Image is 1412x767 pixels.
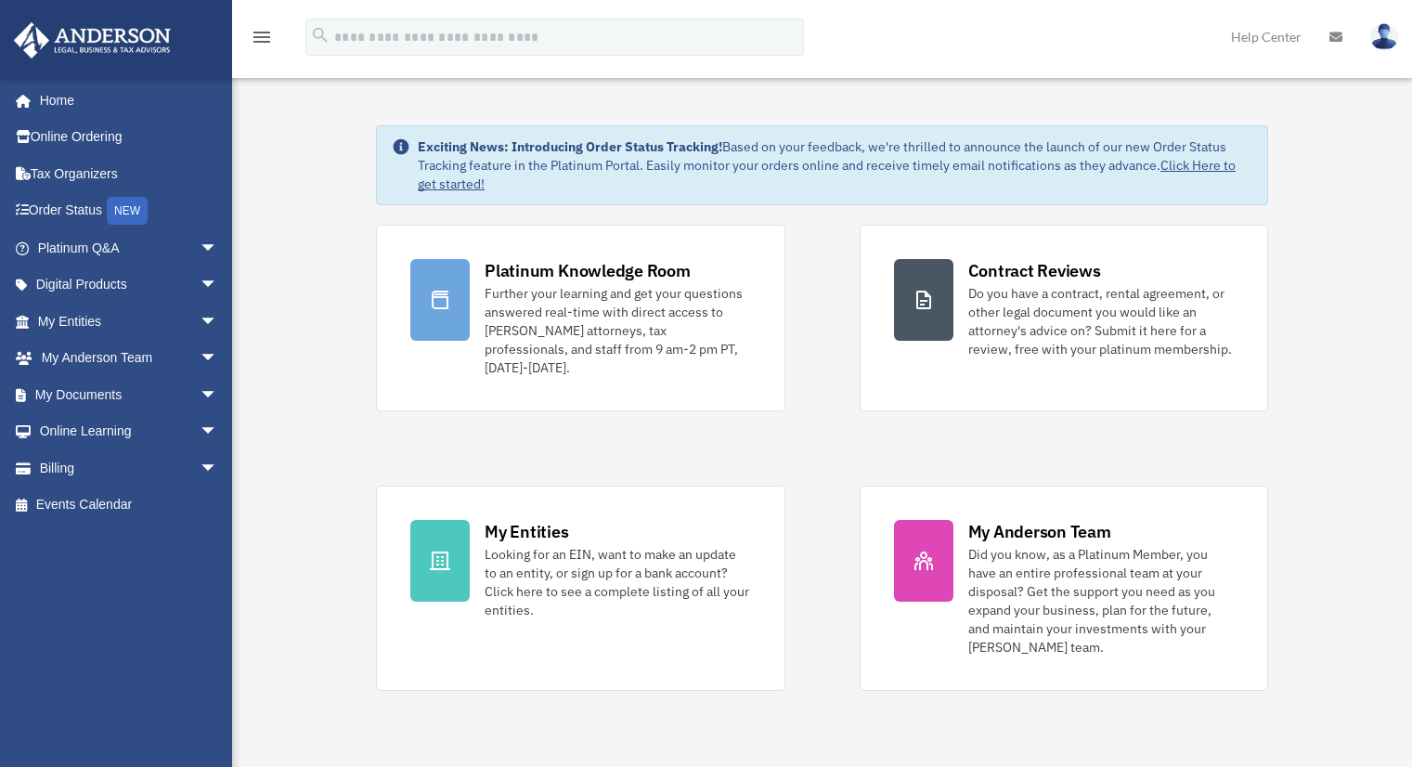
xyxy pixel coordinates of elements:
[13,487,246,524] a: Events Calendar
[13,303,246,340] a: My Entitiesarrow_drop_down
[107,197,148,225] div: NEW
[13,266,246,304] a: Digital Productsarrow_drop_down
[13,192,246,230] a: Order StatusNEW
[13,449,246,487] a: Billingarrow_drop_down
[968,520,1111,543] div: My Anderson Team
[251,26,273,48] i: menu
[200,303,237,341] span: arrow_drop_down
[968,259,1101,282] div: Contract Reviews
[860,225,1268,411] a: Contract Reviews Do you have a contract, rental agreement, or other legal document you would like...
[485,545,750,619] div: Looking for an EIN, want to make an update to an entity, or sign up for a bank account? Click her...
[200,229,237,267] span: arrow_drop_down
[13,119,246,156] a: Online Ordering
[13,155,246,192] a: Tax Organizers
[200,266,237,305] span: arrow_drop_down
[13,413,246,450] a: Online Learningarrow_drop_down
[8,22,176,58] img: Anderson Advisors Platinum Portal
[1370,23,1398,50] img: User Pic
[310,25,330,45] i: search
[376,486,784,691] a: My Entities Looking for an EIN, want to make an update to an entity, or sign up for a bank accoun...
[251,32,273,48] a: menu
[200,376,237,414] span: arrow_drop_down
[485,520,568,543] div: My Entities
[968,545,1234,656] div: Did you know, as a Platinum Member, you have an entire professional team at your disposal? Get th...
[13,340,246,377] a: My Anderson Teamarrow_drop_down
[376,225,784,411] a: Platinum Knowledge Room Further your learning and get your questions answered real-time with dire...
[200,413,237,451] span: arrow_drop_down
[13,376,246,413] a: My Documentsarrow_drop_down
[418,157,1236,192] a: Click Here to get started!
[13,82,237,119] a: Home
[200,340,237,378] span: arrow_drop_down
[200,449,237,487] span: arrow_drop_down
[13,229,246,266] a: Platinum Q&Aarrow_drop_down
[968,284,1234,358] div: Do you have a contract, rental agreement, or other legal document you would like an attorney's ad...
[860,486,1268,691] a: My Anderson Team Did you know, as a Platinum Member, you have an entire professional team at your...
[485,284,750,377] div: Further your learning and get your questions answered real-time with direct access to [PERSON_NAM...
[418,138,722,155] strong: Exciting News: Introducing Order Status Tracking!
[418,137,1252,193] div: Based on your feedback, we're thrilled to announce the launch of our new Order Status Tracking fe...
[485,259,691,282] div: Platinum Knowledge Room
